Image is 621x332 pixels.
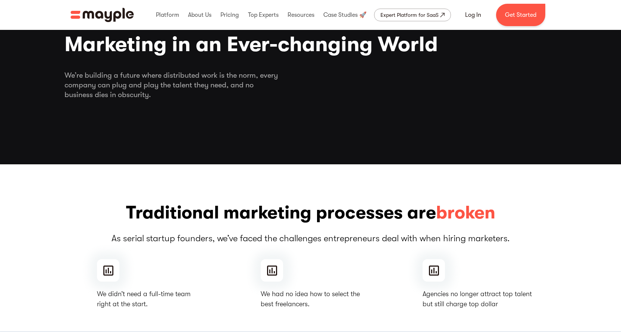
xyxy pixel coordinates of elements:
[65,30,557,59] span: Marketing in an Ever-changing World
[246,3,280,27] div: Top Experts
[154,3,181,27] div: Platform
[496,4,545,26] a: Get Started
[65,232,557,244] p: As serial startup founders, we’ve faced the challenges entrepreneurs deal with when hiring market...
[436,201,495,225] span: broken
[186,3,213,27] div: About Us
[219,3,241,27] div: Pricing
[286,3,316,27] div: Resources
[65,201,557,225] h3: Traditional marketing processes are
[65,80,557,90] span: company can plug and play the talent they need, and no
[423,289,532,309] p: Agencies no longer attract top talent
[65,90,557,100] span: business dies in obscurity.
[97,289,191,309] p: We didn’t need a full-time team
[261,289,360,309] p: We had no idea how to select the
[456,6,490,24] a: Log In
[97,299,191,309] span: right at the start.
[65,71,557,100] div: We’re building a future where distributed work is the norm, every
[70,8,134,22] img: Mayple logo
[70,8,134,22] a: home
[374,9,451,21] a: Expert Platform for SaaS
[380,10,439,19] div: Expert Platform for SaaS
[423,299,532,309] span: but still charge top dollar
[261,299,360,309] span: best freelancers.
